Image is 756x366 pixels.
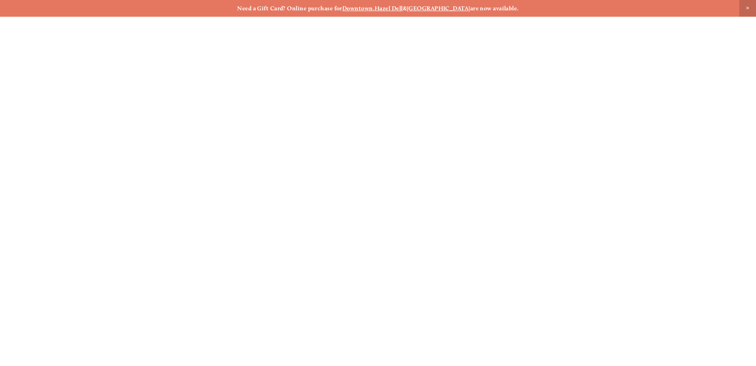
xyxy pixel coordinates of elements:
[375,5,403,12] a: Hazel Dell
[407,5,470,12] a: [GEOGRAPHIC_DATA]
[237,5,342,12] strong: Need a Gift Card? Online purchase for
[470,5,519,12] strong: are now available.
[403,5,407,12] strong: &
[373,5,375,12] strong: ,
[342,5,373,12] a: Downtown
